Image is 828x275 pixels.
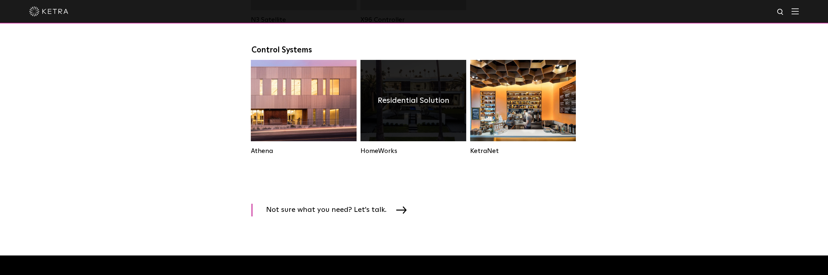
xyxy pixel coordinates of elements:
[251,60,357,155] a: Athena Commercial Solution
[470,60,576,155] a: KetraNet Legacy System
[266,204,396,216] span: Not sure what you need? Let's talk.
[251,204,415,216] a: Not sure what you need? Let's talk.
[360,60,466,155] a: HomeWorks Residential Solution
[360,147,466,155] div: HomeWorks
[792,8,799,14] img: Hamburger%20Nav.svg
[396,206,407,213] img: arrow
[29,7,68,16] img: ketra-logo-2019-white
[470,147,576,155] div: KetraNet
[777,8,785,16] img: search icon
[251,147,357,155] div: Athena
[378,94,449,107] h4: Residential Solution
[251,46,577,55] div: Control Systems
